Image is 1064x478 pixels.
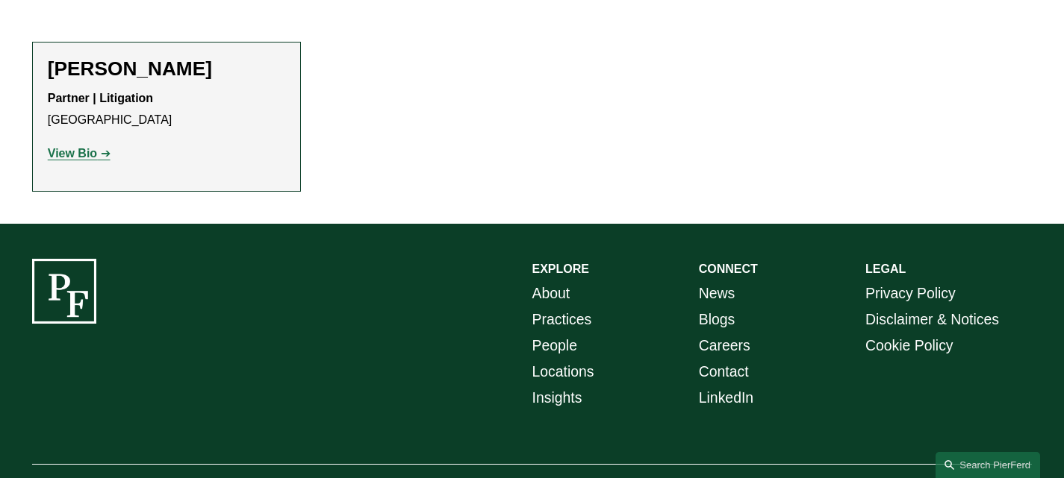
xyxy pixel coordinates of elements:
h2: [PERSON_NAME] [48,57,285,81]
a: People [532,333,577,359]
a: News [699,280,735,306]
a: Blogs [699,306,735,333]
p: [GEOGRAPHIC_DATA] [48,88,285,131]
a: Careers [699,333,750,359]
a: Insights [532,385,582,411]
strong: View Bio [48,147,97,160]
strong: EXPLORE [532,262,589,275]
a: Practices [532,306,592,333]
a: Search this site [936,452,1040,478]
strong: Partner | Litigation [48,92,153,104]
a: Privacy Policy [865,280,956,306]
a: Locations [532,359,594,385]
a: Cookie Policy [865,333,953,359]
a: About [532,280,570,306]
a: View Bio [48,147,111,160]
a: Disclaimer & Notices [865,306,999,333]
strong: LEGAL [865,262,906,275]
a: LinkedIn [699,385,753,411]
strong: CONNECT [699,262,758,275]
a: Contact [699,359,749,385]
